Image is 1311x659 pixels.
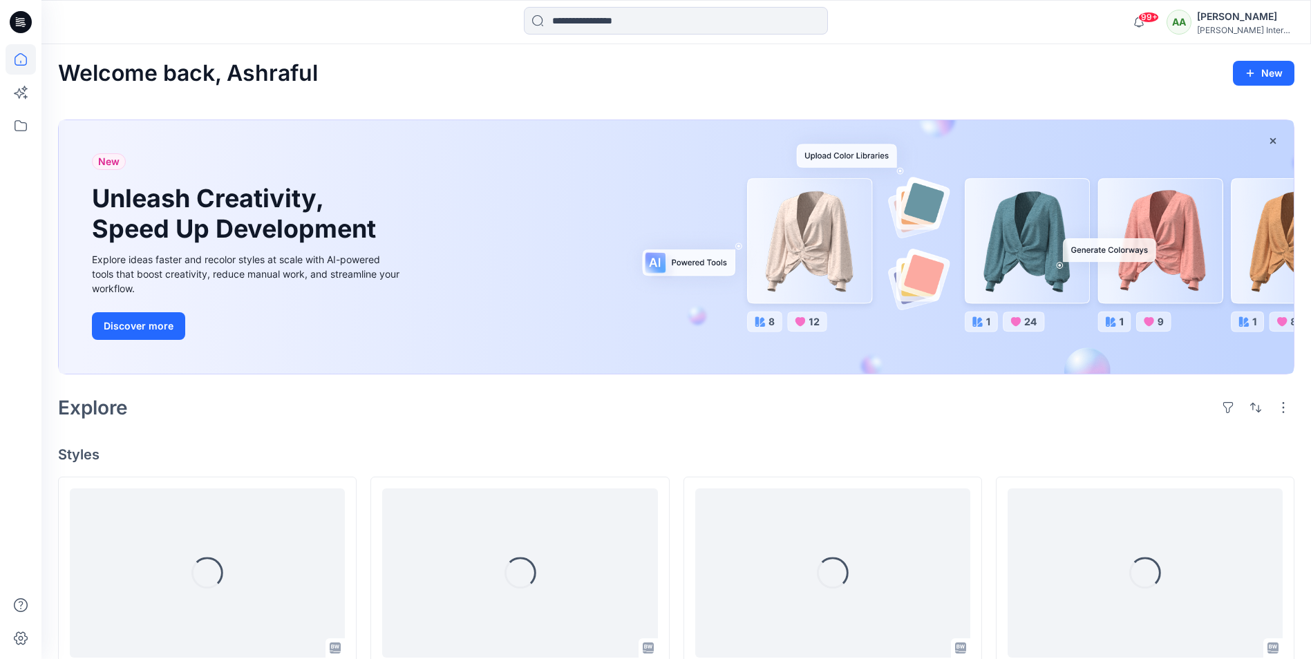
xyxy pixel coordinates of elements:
[98,153,120,170] span: New
[1167,10,1191,35] div: AA
[1138,12,1159,23] span: 99+
[92,252,403,296] div: Explore ideas faster and recolor styles at scale with AI-powered tools that boost creativity, red...
[92,312,185,340] button: Discover more
[1197,8,1294,25] div: [PERSON_NAME]
[1197,25,1294,35] div: [PERSON_NAME] International
[58,61,318,86] h2: Welcome back, Ashraful
[92,312,403,340] a: Discover more
[92,184,382,243] h1: Unleash Creativity, Speed Up Development
[58,446,1294,463] h4: Styles
[58,397,128,419] h2: Explore
[1233,61,1294,86] button: New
